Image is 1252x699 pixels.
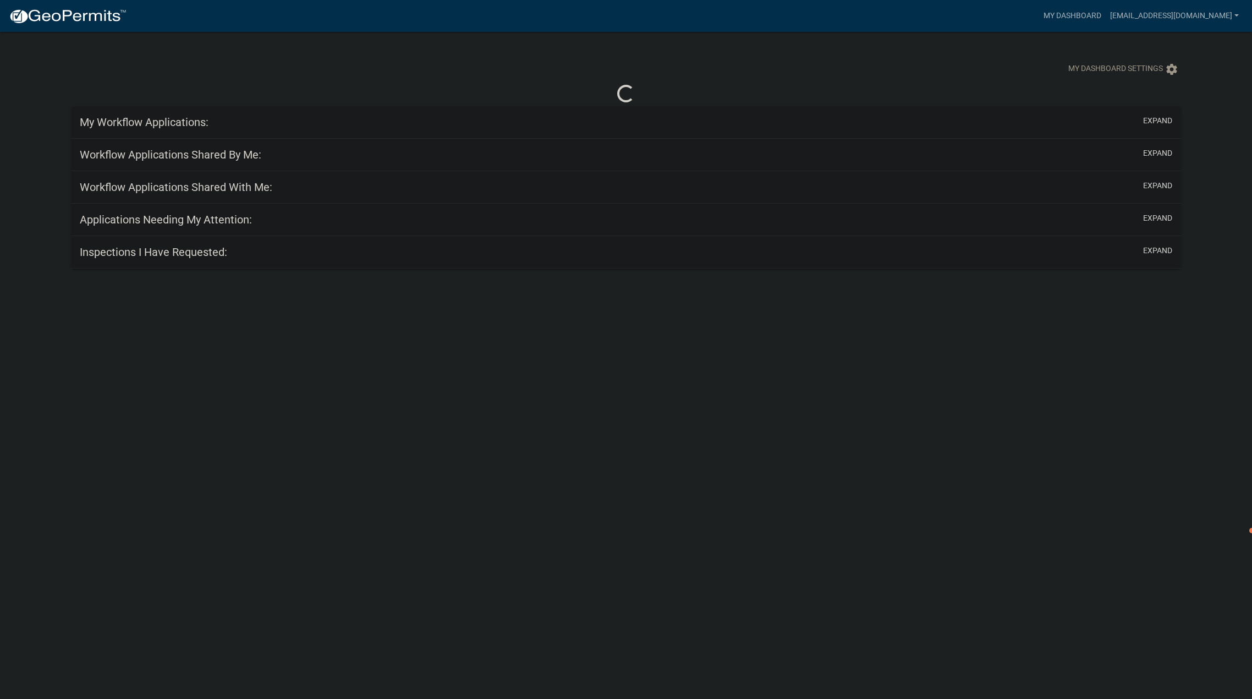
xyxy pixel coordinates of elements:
a: [EMAIL_ADDRESS][DOMAIN_NAME] [1106,6,1243,26]
h5: Workflow Applications Shared With Me: [80,181,272,194]
button: expand [1143,245,1172,256]
a: My Dashboard [1039,6,1106,26]
button: expand [1143,148,1172,159]
h5: Inspections I Have Requested: [80,245,227,259]
button: expand [1143,115,1172,127]
h5: Applications Needing My Attention: [80,213,252,226]
i: settings [1165,63,1178,76]
button: My Dashboard Settingssettings [1059,58,1187,80]
button: expand [1143,180,1172,192]
h5: Workflow Applications Shared By Me: [80,148,261,161]
button: expand [1143,212,1172,224]
h5: My Workflow Applications: [80,116,208,129]
span: My Dashboard Settings [1068,63,1163,76]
